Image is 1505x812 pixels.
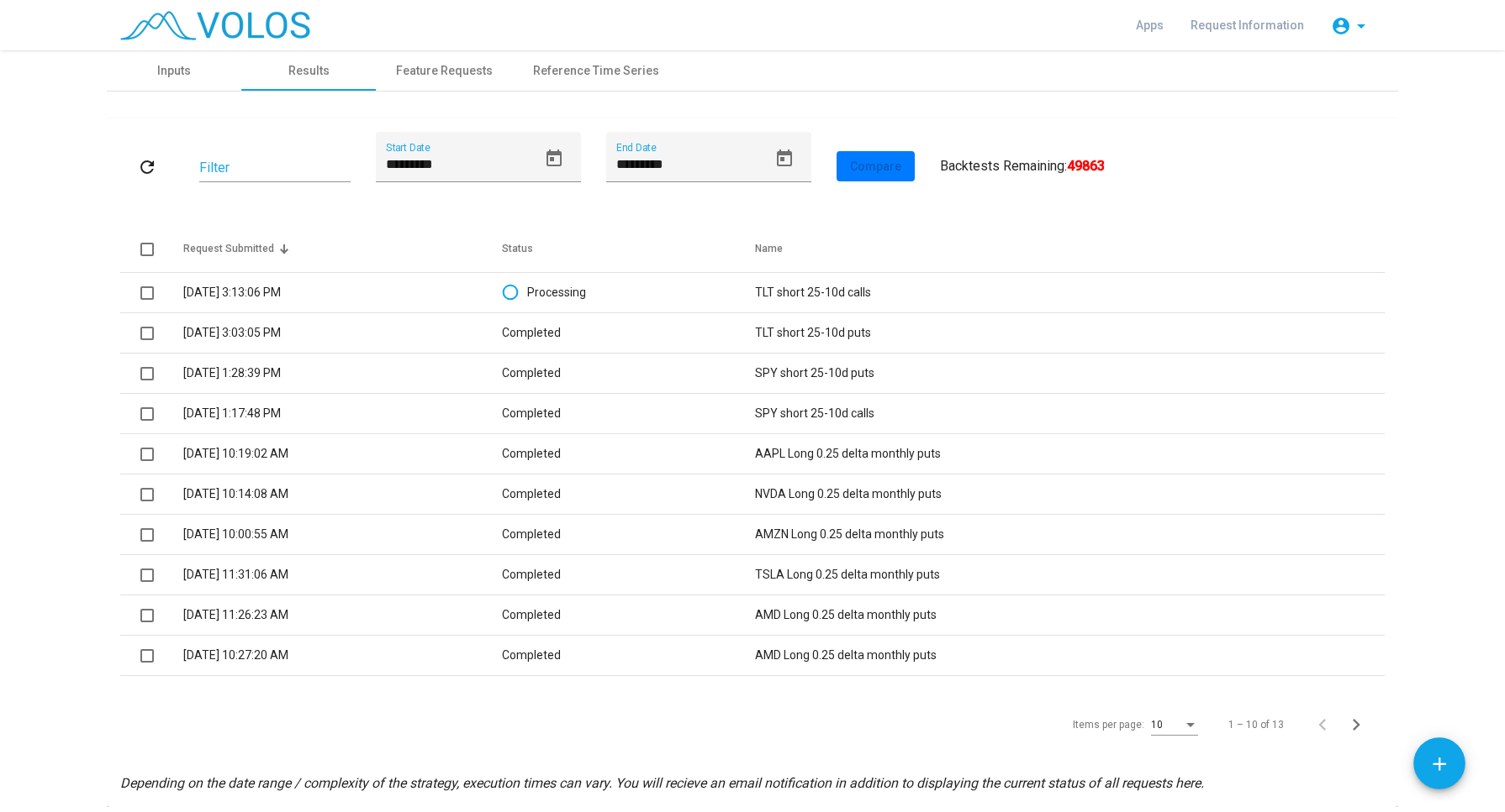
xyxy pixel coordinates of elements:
[755,555,1385,595] td: TSLA Long 0.25 delta monthly puts
[755,636,1385,676] td: AMD Long 0.25 delta monthly puts
[502,241,755,256] div: Status
[1413,737,1465,789] button: Add icon
[940,156,1105,176] div: Backtests Remaining:
[502,555,755,595] td: Completed
[755,474,1385,515] td: NVDA Long 0.25 delta monthly puts
[755,354,1385,394] td: SPY short 25-10d puts
[502,241,533,256] div: Status
[183,241,502,256] div: Request Submitted
[502,636,755,676] td: Completed
[120,775,1204,791] i: Depending on the date range / complexity of the strategy, execution times can vary. You will reci...
[755,241,783,256] div: Name
[1177,10,1318,40] a: Request Information
[183,434,502,474] td: [DATE] 10:19:02 AM
[850,160,901,173] span: Compare
[1122,10,1177,40] a: Apps
[533,62,659,80] div: Reference Time Series
[1228,717,1284,732] div: 1 – 10 of 13
[502,313,755,354] td: Completed
[502,273,755,313] td: Processing
[755,394,1385,434] td: SPY short 25-10d calls
[755,595,1385,636] td: AMD Long 0.25 delta monthly puts
[1331,16,1351,36] mat-icon: account_circle
[183,636,502,676] td: [DATE] 10:27:20 AM
[755,515,1385,555] td: AMZN Long 0.25 delta monthly puts
[1136,18,1164,32] span: Apps
[1151,720,1198,731] mat-select: Items per page:
[755,273,1385,313] td: TLT short 25-10d calls
[1151,719,1163,731] span: 10
[183,595,502,636] td: [DATE] 11:26:23 AM
[537,142,571,175] button: Open calendar
[1351,16,1371,36] mat-icon: arrow_drop_down
[502,394,755,434] td: Completed
[137,157,157,177] mat-icon: refresh
[502,434,755,474] td: Completed
[502,354,755,394] td: Completed
[183,354,502,394] td: [DATE] 1:28:39 PM
[183,241,274,256] div: Request Submitted
[837,151,915,181] button: Compare
[183,474,502,515] td: [DATE] 10:14:08 AM
[396,62,493,80] div: Feature Requests
[1191,18,1304,32] span: Request Information
[183,394,502,434] td: [DATE] 1:17:48 PM
[183,515,502,555] td: [DATE] 10:00:55 AM
[755,434,1385,474] td: AAPL Long 0.25 delta monthly puts
[755,313,1385,354] td: TLT short 25-10d puts
[1344,708,1378,741] button: Next page
[1428,753,1450,775] mat-icon: add
[1067,158,1105,174] b: 49863
[1311,708,1344,741] button: Previous page
[755,241,1365,256] div: Name
[502,515,755,555] td: Completed
[157,62,191,80] div: Inputs
[502,474,755,515] td: Completed
[183,313,502,354] td: [DATE] 3:03:05 PM
[1073,717,1144,732] div: Items per page:
[183,273,502,313] td: [DATE] 3:13:06 PM
[502,595,755,636] td: Completed
[183,555,502,595] td: [DATE] 11:31:06 AM
[288,62,330,80] div: Results
[768,142,801,175] button: Open calendar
